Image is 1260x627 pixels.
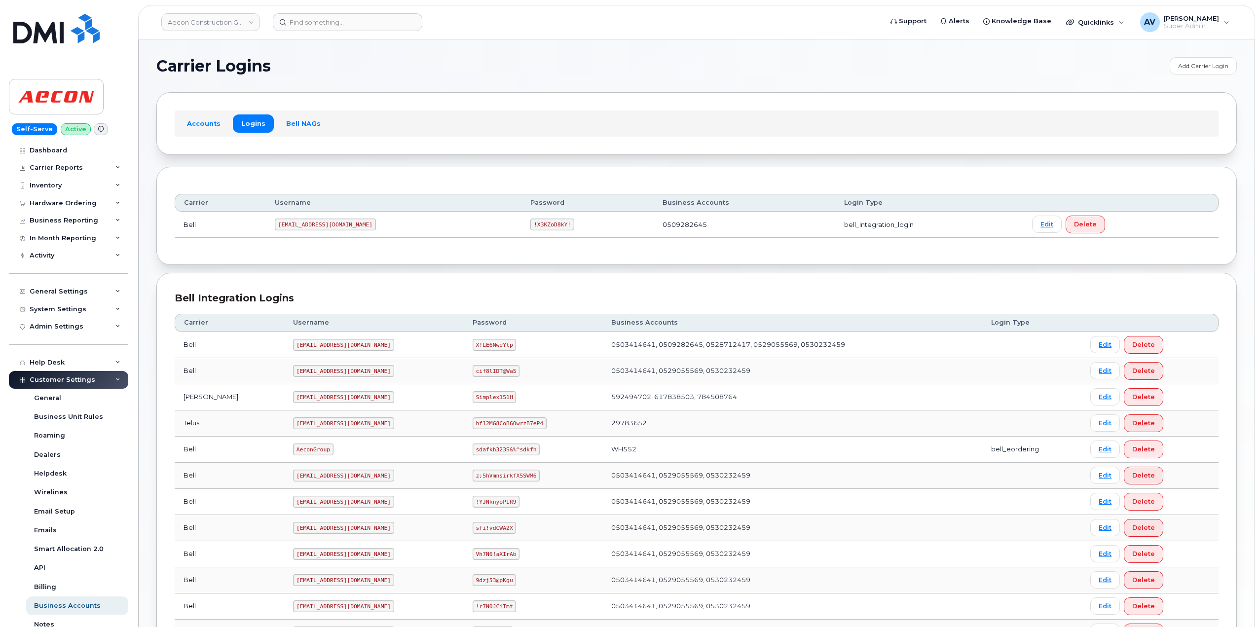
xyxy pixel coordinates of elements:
[1090,493,1120,510] a: Edit
[1032,216,1062,233] a: Edit
[233,114,274,132] a: Logins
[602,489,982,515] td: 0503414641, 0529055569, 0530232459
[473,365,519,377] code: cif8lIDT@Wa5
[175,291,1219,305] div: Bell Integration Logins
[602,593,982,620] td: 0503414641, 0529055569, 0530232459
[530,219,574,230] code: !X3KZoD8kY!
[278,114,329,132] a: Bell NAGs
[473,548,519,560] code: Vh7N6!aXIrAb
[1132,497,1155,506] span: Delete
[175,410,284,437] td: Telus
[473,522,517,534] code: sfi!vdCWA2X
[602,541,982,567] td: 0503414641, 0529055569, 0530232459
[1132,418,1155,428] span: Delete
[982,314,1081,332] th: Login Type
[1132,601,1155,611] span: Delete
[1090,545,1120,562] a: Edit
[175,463,284,489] td: Bell
[473,417,547,429] code: hf12MG8CoB6OwrzB7eP4
[293,496,394,508] code: [EMAIL_ADDRESS][DOMAIN_NAME]
[602,332,982,358] td: 0503414641, 0509282645, 0528712417, 0529055569, 0530232459
[293,443,334,455] code: AeconGroup
[175,212,266,238] td: Bell
[521,194,654,212] th: Password
[1132,340,1155,349] span: Delete
[1170,57,1237,74] a: Add Carrier Login
[179,114,229,132] a: Accounts
[835,194,1023,212] th: Login Type
[175,384,284,410] td: [PERSON_NAME]
[1090,441,1120,458] a: Edit
[175,489,284,515] td: Bell
[1132,392,1155,402] span: Delete
[175,332,284,358] td: Bell
[1124,493,1163,511] button: Delete
[1090,362,1120,379] a: Edit
[1132,444,1155,454] span: Delete
[654,194,835,212] th: Business Accounts
[156,59,271,74] span: Carrier Logins
[1090,467,1120,484] a: Edit
[1132,471,1155,480] span: Delete
[602,358,982,384] td: 0503414641, 0529055569, 0530232459
[473,443,540,455] code: sdafkh323S&%^sdkfh
[1124,519,1163,537] button: Delete
[1074,220,1097,229] span: Delete
[293,417,394,429] code: [EMAIL_ADDRESS][DOMAIN_NAME]
[473,600,517,612] code: !r7N0JCiTmt
[275,219,376,230] code: [EMAIL_ADDRESS][DOMAIN_NAME]
[1090,388,1120,406] a: Edit
[835,212,1023,238] td: bell_integration_login
[1090,336,1120,353] a: Edit
[982,437,1081,463] td: bell_eordering
[293,365,394,377] code: [EMAIL_ADDRESS][DOMAIN_NAME]
[1132,575,1155,585] span: Delete
[473,339,517,351] code: X!LE6NweYtp
[175,437,284,463] td: Bell
[1124,545,1163,563] button: Delete
[602,437,982,463] td: WH552
[1090,571,1120,589] a: Edit
[473,574,517,586] code: 9dzj53@pKgu
[1124,597,1163,615] button: Delete
[1124,571,1163,589] button: Delete
[1132,549,1155,558] span: Delete
[1124,414,1163,432] button: Delete
[293,600,394,612] code: [EMAIL_ADDRESS][DOMAIN_NAME]
[1124,467,1163,484] button: Delete
[602,384,982,410] td: 592494702, 617838503, 784508764
[1132,523,1155,532] span: Delete
[1090,414,1120,432] a: Edit
[1124,388,1163,406] button: Delete
[293,391,394,403] code: [EMAIL_ADDRESS][DOMAIN_NAME]
[602,567,982,593] td: 0503414641, 0529055569, 0530232459
[602,463,982,489] td: 0503414641, 0529055569, 0530232459
[175,314,284,332] th: Carrier
[293,470,394,481] code: [EMAIL_ADDRESS][DOMAIN_NAME]
[1124,336,1163,354] button: Delete
[175,358,284,384] td: Bell
[1124,441,1163,458] button: Delete
[1066,216,1105,233] button: Delete
[1124,362,1163,380] button: Delete
[1090,519,1120,536] a: Edit
[175,567,284,593] td: Bell
[175,541,284,567] td: Bell
[473,496,519,508] code: !YJNknyoPIR9
[473,391,517,403] code: Simplex151H
[464,314,602,332] th: Password
[654,212,835,238] td: 0509282645
[175,515,284,541] td: Bell
[284,314,464,332] th: Username
[602,515,982,541] td: 0503414641, 0529055569, 0530232459
[266,194,521,212] th: Username
[1090,597,1120,615] a: Edit
[602,314,982,332] th: Business Accounts
[293,522,394,534] code: [EMAIL_ADDRESS][DOMAIN_NAME]
[175,593,284,620] td: Bell
[293,339,394,351] code: [EMAIL_ADDRESS][DOMAIN_NAME]
[473,470,540,481] code: z;5hVmnsirkfX5SWM6
[602,410,982,437] td: 29783652
[1132,366,1155,375] span: Delete
[293,574,394,586] code: [EMAIL_ADDRESS][DOMAIN_NAME]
